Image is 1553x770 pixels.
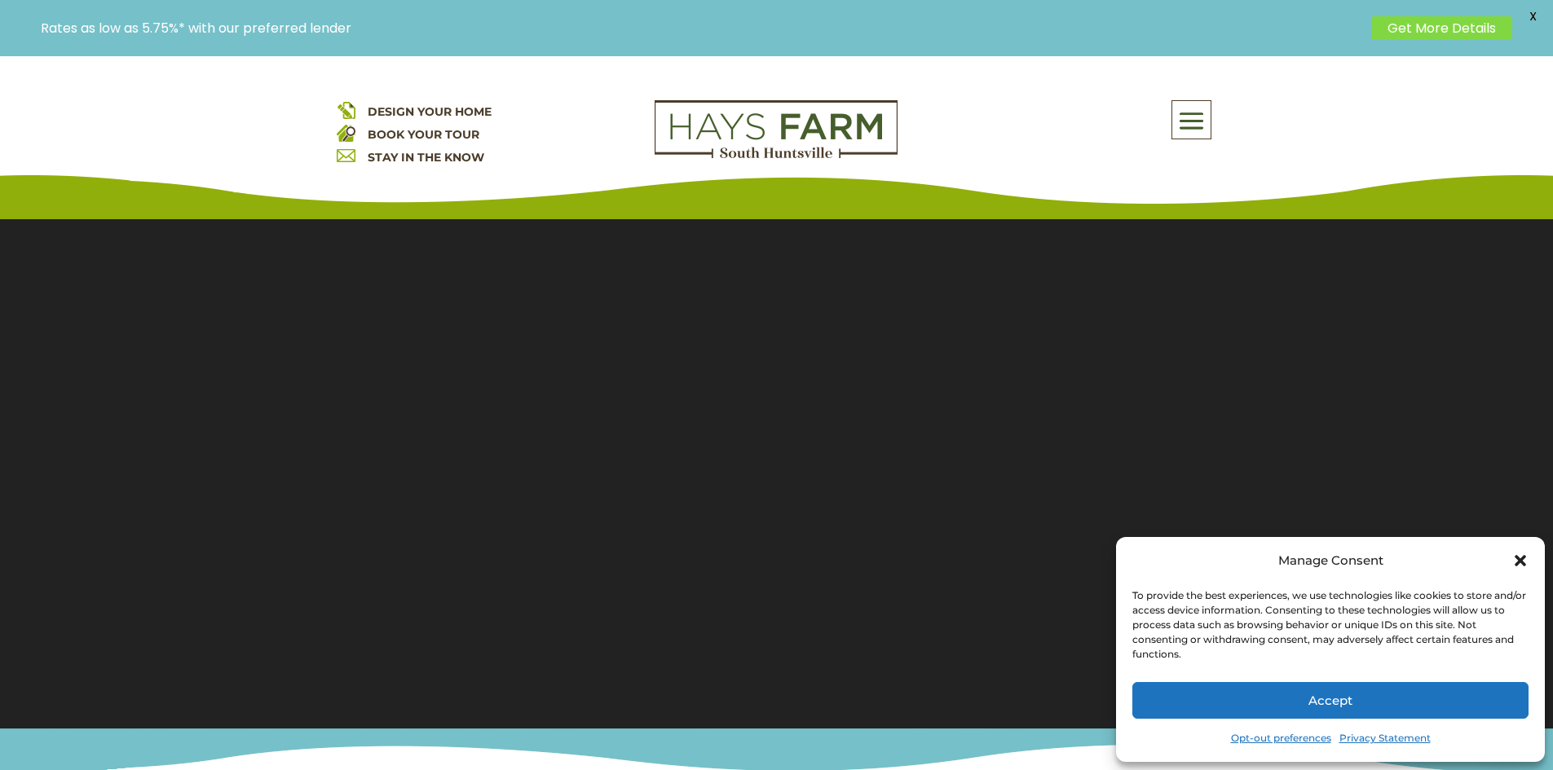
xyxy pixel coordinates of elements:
[1132,588,1527,662] div: To provide the best experiences, we use technologies like cookies to store and/or access device i...
[655,147,898,162] a: hays farm homes huntsville development
[368,127,479,142] a: BOOK YOUR TOUR
[1520,4,1545,29] span: X
[337,100,355,119] img: design your home
[655,100,898,159] img: Logo
[41,20,1363,36] p: Rates as low as 5.75%* with our preferred lender
[1512,552,1529,569] div: Close dialog
[368,150,484,165] a: STAY IN THE KNOW
[1231,727,1331,750] a: Opt-out preferences
[1132,682,1529,719] button: Accept
[1278,549,1383,572] div: Manage Consent
[337,123,355,142] img: book your home tour
[1371,16,1512,40] a: Get More Details
[1339,727,1431,750] a: Privacy Statement
[368,104,492,119] a: DESIGN YOUR HOME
